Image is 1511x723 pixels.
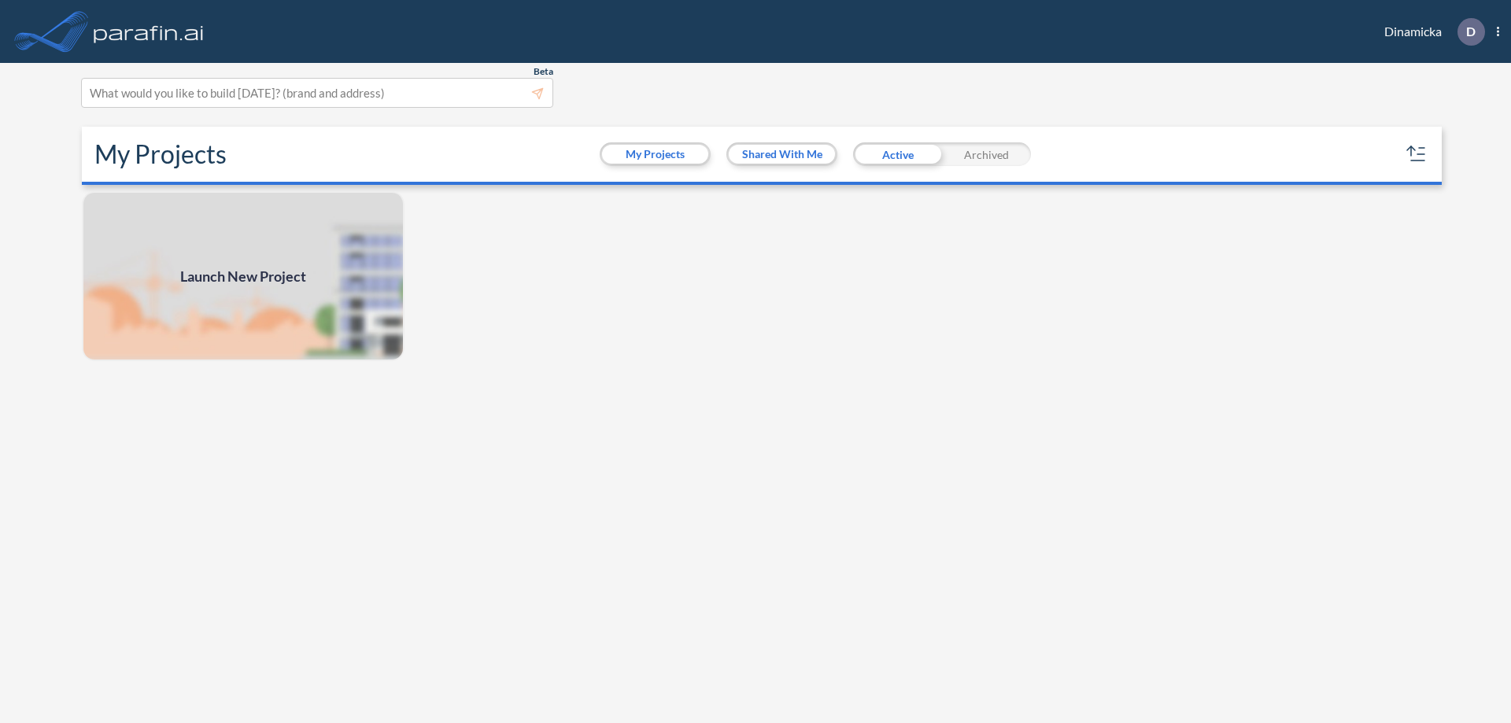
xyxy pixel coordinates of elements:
[180,266,306,287] span: Launch New Project
[729,145,835,164] button: Shared With Me
[94,139,227,169] h2: My Projects
[82,191,405,361] a: Launch New Project
[1466,24,1476,39] p: D
[1404,142,1429,167] button: sort
[534,65,553,78] span: Beta
[602,145,708,164] button: My Projects
[91,16,207,47] img: logo
[1361,18,1499,46] div: Dinamicka
[942,142,1031,166] div: Archived
[82,191,405,361] img: add
[853,142,942,166] div: Active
